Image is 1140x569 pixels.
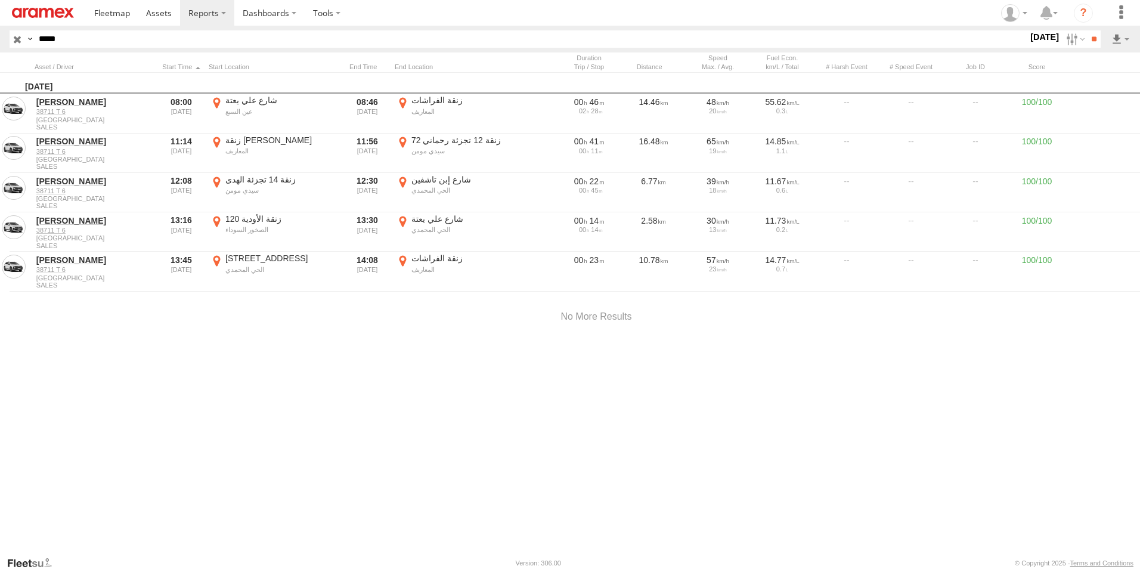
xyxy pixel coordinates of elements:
[225,147,338,155] div: المعاريف
[345,135,390,172] div: 11:56 [DATE]
[2,215,26,239] a: View Asset in Asset Management
[36,282,152,289] span: Filter Results to this Group
[2,176,26,200] a: View Asset in Asset Management
[225,107,338,116] div: عين السبع
[411,265,524,274] div: المعاريف
[1028,30,1061,44] label: [DATE]
[624,253,683,290] div: 10.78
[36,147,152,156] a: 38711 T 6
[690,187,746,194] div: 18
[36,226,152,234] a: 38711 T 6
[225,186,338,194] div: سيدي مومن
[411,186,524,194] div: الحي المحمدي
[590,97,605,107] span: 46
[225,265,338,274] div: الحي المحمدي
[411,214,524,224] div: شارع علي يعتة
[36,156,152,163] span: [GEOGRAPHIC_DATA]
[2,136,26,160] a: View Asset in Asset Management
[395,135,526,172] label: Click to View Event Location
[997,4,1031,22] div: Emad Mabrouk
[225,135,338,146] div: زنقة [PERSON_NAME]
[754,215,810,226] div: 11.73
[561,97,617,107] div: [2767s] 25/08/2025 08:00 - 25/08/2025 08:46
[561,255,617,265] div: [1394s] 25/08/2025 13:45 - 25/08/2025 14:08
[225,95,338,106] div: شارع علي يعتة
[624,214,683,251] div: 2.58
[579,147,589,154] span: 00
[591,107,602,115] span: 28
[754,136,810,147] div: 14.85
[411,107,524,116] div: المعاريف
[690,226,746,233] div: 13
[411,95,524,106] div: زنقة الفراشات
[36,176,152,187] a: [PERSON_NAME]
[690,176,746,187] div: 39
[36,215,152,226] a: [PERSON_NAME]
[624,63,683,71] div: Click to Sort
[12,8,74,18] img: aramex-logo.svg
[411,174,524,185] div: شارع إبن تاشفين
[345,95,390,132] div: 08:46 [DATE]
[690,255,746,265] div: 57
[1010,253,1064,290] div: 100/100
[209,253,340,290] label: Click to View Event Location
[36,97,152,107] a: [PERSON_NAME]
[25,30,35,48] label: Search Query
[561,136,617,147] div: [2502s] 25/08/2025 11:14 - 25/08/2025 11:56
[345,253,390,290] div: 14:08 [DATE]
[36,195,152,202] span: [GEOGRAPHIC_DATA]
[159,95,204,132] div: 08:00 [DATE]
[690,97,746,107] div: 48
[209,214,340,251] label: Click to View Event Location
[946,63,1005,71] div: Job ID
[1110,30,1130,48] label: Export results as...
[225,174,338,185] div: زنقة 14 تجزئة الهدى
[159,253,204,290] div: 13:45 [DATE]
[209,174,340,211] label: Click to View Event Location
[1010,174,1064,211] div: 100/100
[36,265,152,274] a: 38711 T 6
[574,97,587,107] span: 00
[624,95,683,132] div: 14.46
[36,255,152,265] a: [PERSON_NAME]
[1015,559,1133,567] div: © Copyright 2025 -
[411,147,524,155] div: سيدي مومن
[35,63,154,71] div: Click to Sort
[574,137,587,146] span: 00
[411,253,524,264] div: زنقة الفراشات
[36,136,152,147] a: [PERSON_NAME]
[345,63,390,71] div: Click to Sort
[395,95,526,132] label: Click to View Event Location
[590,255,605,265] span: 23
[345,174,390,211] div: 12:30 [DATE]
[159,63,204,71] div: Click to Sort
[225,225,338,234] div: الصخور السوداء
[36,242,152,249] span: Filter Results to this Group
[159,135,204,172] div: 11:14 [DATE]
[754,187,810,194] div: 0.6
[411,225,524,234] div: الحي المحمدي
[591,226,602,233] span: 14
[159,174,204,211] div: 12:08 [DATE]
[690,107,746,115] div: 20
[591,187,602,194] span: 45
[579,187,589,194] span: 00
[690,265,746,273] div: 23
[579,107,589,115] span: 02
[225,214,338,224] div: 120 زنقة الأودية
[209,95,340,132] label: Click to View Event Location
[574,177,587,186] span: 00
[561,215,617,226] div: [864s] 25/08/2025 13:16 - 25/08/2025 13:30
[1074,4,1093,23] i: ?
[36,187,152,195] a: 38711 T 6
[754,147,810,154] div: 1.1
[690,147,746,154] div: 19
[754,255,810,265] div: 14.77
[754,226,810,233] div: 0.2
[159,214,204,251] div: 13:16 [DATE]
[1070,559,1133,567] a: Terms and Conditions
[36,116,152,123] span: [GEOGRAPHIC_DATA]
[590,177,605,186] span: 22
[7,557,61,569] a: Visit our Website
[754,265,810,273] div: 0.7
